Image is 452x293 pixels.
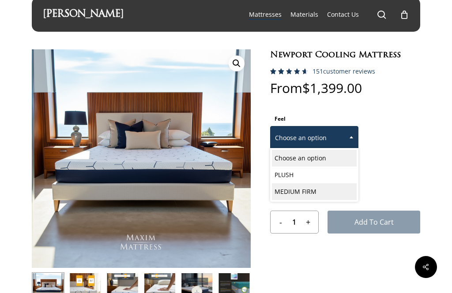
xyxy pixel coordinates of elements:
[270,68,306,111] span: Rated out of 5 based on customer ratings
[270,68,308,74] div: Rated 4.69 out of 5
[313,67,323,75] span: 151
[271,129,358,147] span: Choose an option
[272,183,357,200] li: MEDIUM FIRM
[399,10,409,19] a: Cart
[275,115,286,122] label: Feel
[303,211,318,233] input: +
[302,79,362,97] bdi: 1,399.00
[302,79,310,97] span: $
[270,82,420,112] p: From
[249,10,282,19] a: Mattresses
[272,167,357,183] li: PLUSH
[270,68,284,83] span: 151
[43,10,124,19] a: [PERSON_NAME]
[290,10,318,19] a: Materials
[286,211,303,233] input: Product quantity
[271,211,286,233] input: -
[313,68,375,75] a: 151customer reviews
[272,150,357,167] li: Choose an option
[270,49,420,61] h1: Newport Cooling Mattress
[327,10,359,19] a: Contact Us
[270,126,358,150] span: Choose an option
[229,56,245,71] a: View full-screen image gallery
[328,211,420,234] button: Add to cart
[279,244,411,269] iframe: Secure express checkout frame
